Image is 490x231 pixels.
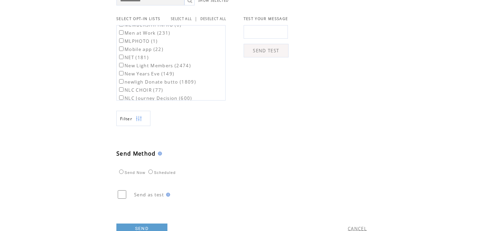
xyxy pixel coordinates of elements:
label: MLPHOTO (1) [118,38,158,44]
a: DESELECT ALL [200,17,227,21]
input: New Years Eve (149) [119,71,124,75]
input: New Light Members (2474) [119,63,124,67]
input: Men at Work (231) [119,30,124,35]
img: help.gif [164,193,170,197]
input: Scheduled [148,170,153,174]
label: New Years Eve (149) [118,71,174,77]
span: SELECT OPT-IN LISTS [116,16,160,21]
input: NLC CHOIR (77) [119,87,124,92]
input: Send Now [119,170,124,174]
input: NET (181) [119,55,124,59]
label: Mobile app (22) [118,46,163,52]
img: filters.png [136,111,142,126]
label: Scheduled [147,171,176,175]
label: newligh Donate butto (1809) [118,79,196,85]
span: TEST YOUR MESSAGE [244,16,288,21]
img: help.gif [156,152,162,156]
span: Send Method [116,150,156,157]
input: MLPHOTO (1) [119,38,124,43]
label: NLC Journey Decision (600) [118,95,192,101]
label: Send Now [117,171,145,175]
span: Show filters [120,116,132,122]
input: Mobile app (22) [119,47,124,51]
label: NET (181) [118,54,149,60]
span: Send as test [134,192,164,198]
a: SEND TEST [244,44,289,57]
input: newligh Donate butto (1809) [119,79,124,84]
a: Filter [116,111,150,126]
label: Men at Work (231) [118,30,170,36]
label: New Light Members (2474) [118,63,191,69]
label: NLC CHOIR (77) [118,87,163,93]
span: | [195,16,197,22]
input: NLC Journey Decision (600) [119,95,124,100]
a: SELECT ALL [171,17,192,21]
